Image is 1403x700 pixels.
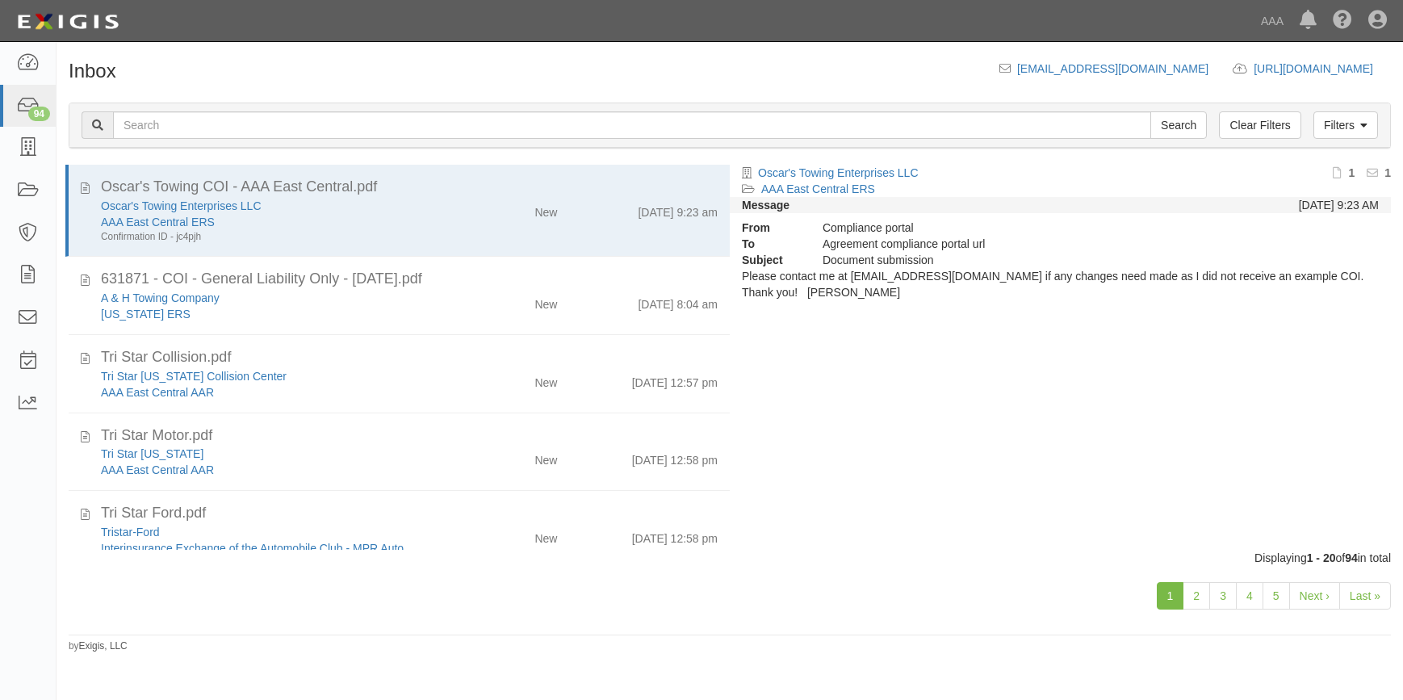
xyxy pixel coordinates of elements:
[730,220,810,236] strong: From
[1219,111,1300,139] a: Clear Filters
[730,236,810,252] strong: To
[1299,197,1379,213] div: [DATE] 9:23 AM
[101,386,214,399] a: AAA East Central AAR
[730,252,810,268] strong: Subject
[101,198,450,214] div: Oscar's Towing Enterprises LLC
[1183,582,1210,610] a: 2
[632,446,718,468] div: [DATE] 12:58 pm
[534,290,557,312] div: New
[101,216,215,228] a: AAA East Central ERS
[761,182,875,195] a: AAA East Central ERS
[101,199,262,212] a: Oscar's Towing Enterprises LLC
[101,503,718,524] div: Tri Star Ford.pdf
[1253,5,1292,37] a: AAA
[1254,62,1391,75] a: [URL][DOMAIN_NAME]
[101,446,450,462] div: Tri Star Indiana
[101,347,718,368] div: Tri Star Collision.pdf
[69,639,128,653] small: by
[1289,582,1340,610] a: Next ›
[534,198,557,220] div: New
[101,463,214,476] a: AAA East Central AAR
[534,446,557,468] div: New
[730,268,1391,300] div: Please contact me at [EMAIL_ADDRESS][DOMAIN_NAME] if any changes need made as I did not receive a...
[638,290,718,312] div: [DATE] 8:04 am
[534,524,557,547] div: New
[101,425,718,446] div: Tri Star Motor.pdf
[758,166,919,179] a: Oscar's Towing Enterprises LLC
[57,550,1403,566] div: Displaying of in total
[101,542,404,555] a: Interinsurance Exchange of the Automobile Club - MPR Auto
[1348,166,1355,179] b: 1
[810,236,1213,252] div: Agreement compliance portal url
[1157,582,1184,610] a: 1
[69,61,116,82] h1: Inbox
[742,199,789,212] strong: Message
[810,220,1213,236] div: Compliance portal
[101,526,160,539] a: Tristar-Ford
[101,384,450,400] div: AAA East Central AAR
[1345,551,1358,564] b: 94
[101,177,718,198] div: Oscar's Towing COI - AAA East Central.pdf
[1339,582,1391,610] a: Last »
[101,308,191,321] a: [US_STATE] ERS
[632,368,718,391] div: [DATE] 12:57 pm
[1384,166,1391,179] b: 1
[101,291,220,304] a: A & H Towing Company
[101,447,203,460] a: Tri Star [US_STATE]
[632,524,718,547] div: [DATE] 12:58 pm
[101,370,287,383] a: Tri Star [US_STATE] Collision Center
[101,214,450,230] div: AAA East Central ERS
[1017,62,1208,75] a: [EMAIL_ADDRESS][DOMAIN_NAME]
[1236,582,1263,610] a: 4
[101,368,450,384] div: Tri Star Indiana Collision Center
[1209,582,1237,610] a: 3
[79,640,128,652] a: Exigis, LLC
[101,290,450,306] div: A & H Towing Company
[810,252,1213,268] div: Document submission
[101,540,450,556] div: Interinsurance Exchange of the Automobile Club - MPR Auto
[638,198,718,220] div: [DATE] 9:23 am
[1307,551,1336,564] b: 1 - 20
[1150,111,1207,139] input: Search
[12,7,124,36] img: logo-5460c22ac91f19d4615b14bd174203de0afe785f0fc80cf4dbbc73dc1793850b.png
[101,524,450,540] div: Tristar-Ford
[101,306,450,322] div: Texas ERS
[534,368,557,391] div: New
[101,230,450,244] div: Confirmation ID - jc4pjh
[1333,11,1352,31] i: Help Center - Complianz
[28,107,50,121] div: 94
[1263,582,1290,610] a: 5
[101,269,718,290] div: 631871 - COI - General Liability Only - 10.6.2026.pdf
[101,462,450,478] div: AAA East Central AAR
[1313,111,1378,139] a: Filters
[113,111,1151,139] input: Search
